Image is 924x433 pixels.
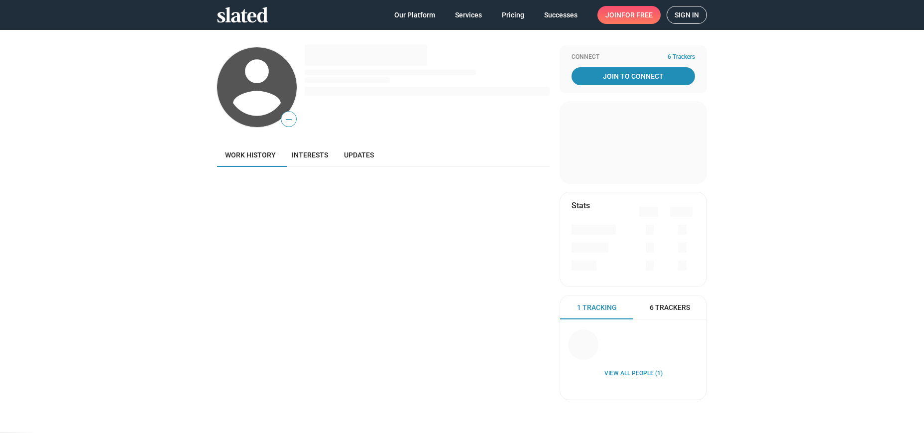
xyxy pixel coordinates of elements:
span: Join [605,6,653,24]
a: Successes [536,6,585,24]
a: Interests [284,143,336,167]
a: Joinfor free [597,6,661,24]
a: Sign in [667,6,707,24]
a: Services [447,6,490,24]
span: Updates [344,151,374,159]
mat-card-title: Stats [572,200,590,211]
a: Our Platform [386,6,443,24]
span: 1 Tracking [577,303,617,312]
span: Interests [292,151,328,159]
span: Successes [544,6,577,24]
span: Pricing [502,6,524,24]
span: 6 Trackers [650,303,690,312]
a: Updates [336,143,382,167]
span: Our Platform [394,6,435,24]
span: for free [621,6,653,24]
span: Join To Connect [574,67,693,85]
span: Sign in [675,6,699,23]
span: Services [455,6,482,24]
span: — [281,113,296,126]
div: Connect [572,53,695,61]
a: Pricing [494,6,532,24]
span: 6 Trackers [668,53,695,61]
span: Work history [225,151,276,159]
a: View all People (1) [604,370,663,378]
a: Work history [217,143,284,167]
a: Join To Connect [572,67,695,85]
